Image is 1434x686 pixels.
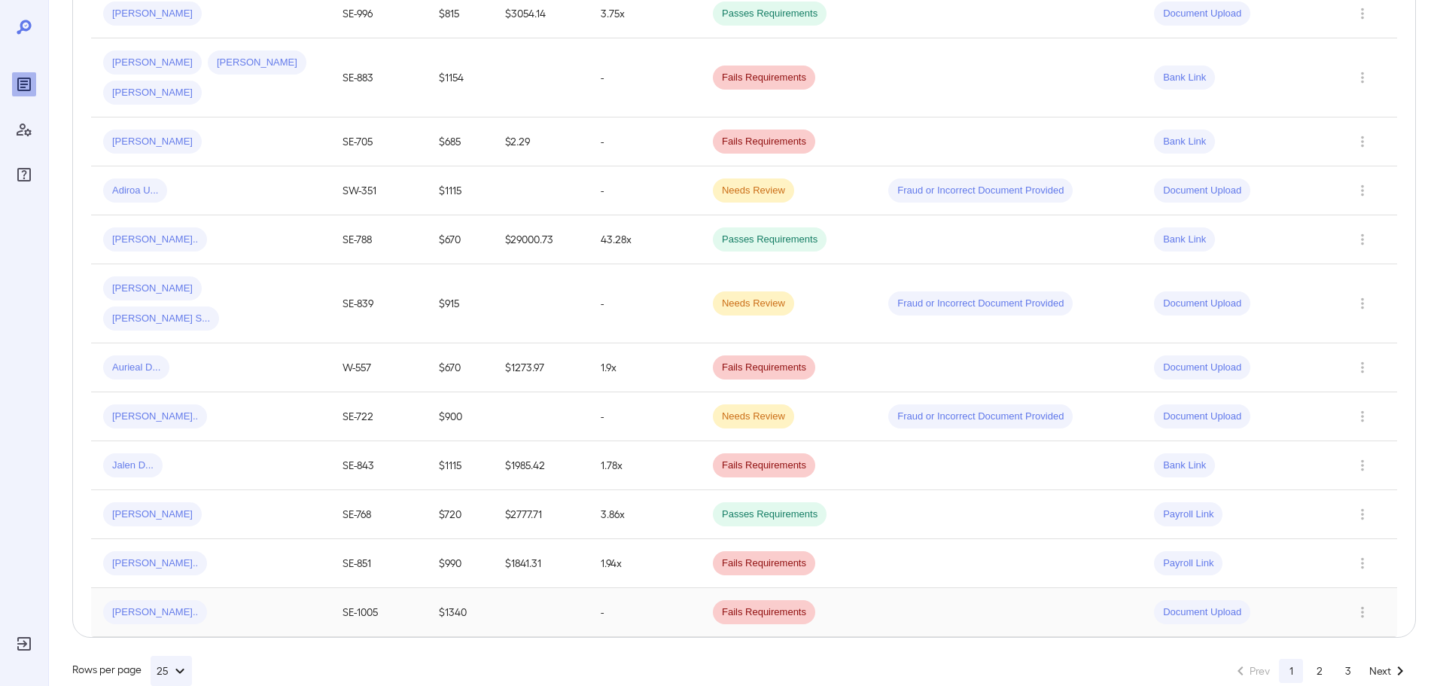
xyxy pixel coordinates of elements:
span: Passes Requirements [713,508,827,522]
td: $1841.31 [493,539,589,588]
td: $685 [427,117,493,166]
td: 1.94x [589,539,701,588]
td: $720 [427,490,493,539]
td: 1.9x [589,343,701,392]
button: Row Actions [1350,66,1375,90]
button: Row Actions [1350,291,1375,316]
td: $1340 [427,588,493,637]
td: $2777.71 [493,490,589,539]
button: Go to page 3 [1336,659,1360,683]
span: Bank Link [1154,233,1215,247]
td: SE-851 [330,539,426,588]
td: SE-883 [330,38,426,117]
span: [PERSON_NAME] [103,86,202,100]
button: Go to next page [1365,659,1414,683]
td: $1985.42 [493,441,589,490]
span: Passes Requirements [713,233,827,247]
span: [PERSON_NAME] [103,7,202,21]
td: - [589,117,701,166]
span: Fails Requirements [713,71,815,85]
span: Bank Link [1154,71,1215,85]
td: $1273.97 [493,343,589,392]
span: Payroll Link [1154,556,1222,571]
div: Manage Users [12,117,36,142]
td: $29000.73 [493,215,589,264]
td: SE-1005 [330,588,426,637]
button: Row Actions [1350,551,1375,575]
button: Row Actions [1350,2,1375,26]
span: [PERSON_NAME] [103,56,202,70]
span: [PERSON_NAME].. [103,233,207,247]
td: $900 [427,392,493,441]
td: SE-843 [330,441,426,490]
td: - [589,264,701,343]
button: Go to page 2 [1308,659,1332,683]
td: W-557 [330,343,426,392]
span: Bank Link [1154,135,1215,149]
span: Document Upload [1154,184,1250,198]
span: [PERSON_NAME] [103,135,202,149]
td: 1.78x [589,441,701,490]
td: - [589,166,701,215]
span: [PERSON_NAME].. [103,556,207,571]
td: $1154 [427,38,493,117]
td: $1115 [427,441,493,490]
span: Needs Review [713,410,794,424]
td: SE-788 [330,215,426,264]
button: Row Actions [1350,130,1375,154]
span: Fails Requirements [713,361,815,375]
button: 25 [151,656,192,686]
span: [PERSON_NAME].. [103,605,207,620]
td: $2.29 [493,117,589,166]
button: Row Actions [1350,227,1375,252]
span: [PERSON_NAME] S... [103,312,219,326]
span: Passes Requirements [713,7,827,21]
span: Fraud or Incorrect Document Provided [888,410,1073,424]
span: [PERSON_NAME].. [103,410,207,424]
td: $670 [427,215,493,264]
div: Log Out [12,632,36,656]
td: 43.28x [589,215,701,264]
td: 3.86x [589,490,701,539]
span: Fails Requirements [713,459,815,473]
td: SE-705 [330,117,426,166]
div: FAQ [12,163,36,187]
td: $1115 [427,166,493,215]
span: Jalen D... [103,459,163,473]
td: - [589,392,701,441]
span: Document Upload [1154,605,1250,620]
span: Fails Requirements [713,556,815,571]
nav: pagination navigation [1225,659,1416,683]
td: $990 [427,539,493,588]
span: Fraud or Incorrect Document Provided [888,184,1073,198]
span: Aurieal D... [103,361,169,375]
span: Needs Review [713,184,794,198]
button: Row Actions [1350,600,1375,624]
span: Document Upload [1154,7,1250,21]
td: SE-768 [330,490,426,539]
td: SE-722 [330,392,426,441]
span: Fails Requirements [713,605,815,620]
span: Needs Review [713,297,794,311]
button: Row Actions [1350,502,1375,526]
span: Adiroa U... [103,184,167,198]
span: Fraud or Incorrect Document Provided [888,297,1073,311]
span: Document Upload [1154,410,1250,424]
td: SE-839 [330,264,426,343]
button: Row Actions [1350,453,1375,477]
span: Bank Link [1154,459,1215,473]
span: [PERSON_NAME] [208,56,306,70]
button: Row Actions [1350,178,1375,203]
div: Reports [12,72,36,96]
td: - [589,588,701,637]
span: Document Upload [1154,297,1250,311]
td: - [589,38,701,117]
td: SW-351 [330,166,426,215]
td: $915 [427,264,493,343]
span: Fails Requirements [713,135,815,149]
span: Document Upload [1154,361,1250,375]
span: [PERSON_NAME] [103,508,202,522]
button: Row Actions [1350,404,1375,428]
span: Payroll Link [1154,508,1222,522]
span: [PERSON_NAME] [103,282,202,296]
